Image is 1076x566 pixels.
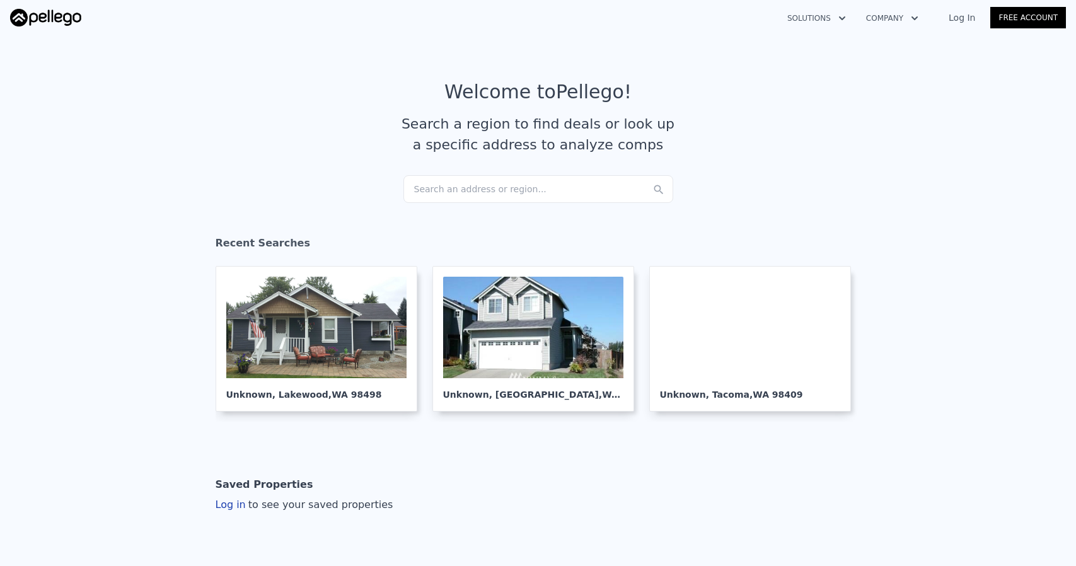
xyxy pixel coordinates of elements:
[397,113,680,155] div: Search a region to find deals or look up a specific address to analyze comps
[403,175,673,203] div: Search an address or region...
[749,390,803,400] span: , WA 98409
[649,266,861,412] a: Unknown, Tacoma,WA 98409
[432,266,644,412] a: Unknown, [GEOGRAPHIC_DATA],WA 98373
[216,472,313,497] div: Saved Properties
[443,378,623,401] div: Unknown , [GEOGRAPHIC_DATA]
[226,378,407,401] div: Unknown , Lakewood
[856,7,928,30] button: Company
[216,266,427,412] a: Unknown, Lakewood,WA 98498
[444,81,632,103] div: Welcome to Pellego !
[660,378,840,401] div: Unknown , Tacoma
[599,390,652,400] span: , WA 98373
[328,390,382,400] span: , WA 98498
[216,497,393,512] div: Log in
[10,9,81,26] img: Pellego
[990,7,1066,28] a: Free Account
[246,499,393,511] span: to see your saved properties
[934,11,990,24] a: Log In
[216,226,861,266] div: Recent Searches
[777,7,856,30] button: Solutions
